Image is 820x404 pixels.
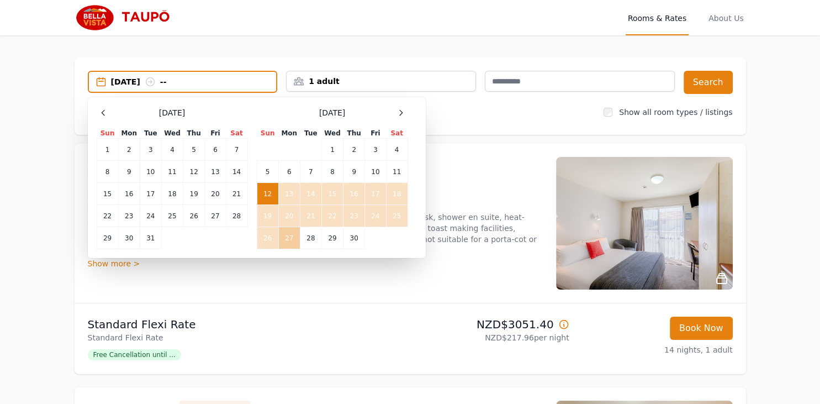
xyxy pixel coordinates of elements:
[343,183,365,205] td: 16
[415,332,569,343] p: NZD$217.96 per night
[321,128,343,139] th: Wed
[183,183,205,205] td: 19
[321,183,343,205] td: 15
[365,161,386,183] td: 10
[75,4,181,31] img: Bella Vista Taupo
[118,128,140,139] th: Mon
[97,139,118,161] td: 1
[161,183,183,205] td: 18
[386,161,408,183] td: 11
[386,183,408,205] td: 18
[287,76,475,87] div: 1 adult
[257,128,278,139] th: Sun
[118,227,140,249] td: 30
[670,317,733,340] button: Book Now
[365,205,386,227] td: 24
[386,205,408,227] td: 25
[183,161,205,183] td: 12
[343,128,365,139] th: Thu
[205,161,226,183] td: 13
[226,161,247,183] td: 14
[226,139,247,161] td: 7
[415,317,569,332] p: NZD$3051.40
[97,205,118,227] td: 22
[111,76,277,87] div: [DATE] --
[300,205,321,227] td: 21
[300,183,321,205] td: 14
[88,258,543,269] div: Show more >
[321,161,343,183] td: 8
[343,205,365,227] td: 23
[578,344,733,355] p: 14 nights, 1 adult
[118,139,140,161] td: 2
[257,183,278,205] td: 12
[118,161,140,183] td: 9
[161,139,183,161] td: 4
[97,183,118,205] td: 15
[88,317,406,332] p: Standard Flexi Rate
[365,139,386,161] td: 3
[118,205,140,227] td: 23
[321,139,343,161] td: 1
[140,139,161,161] td: 3
[97,227,118,249] td: 29
[300,128,321,139] th: Tue
[321,227,343,249] td: 29
[278,227,300,249] td: 27
[300,161,321,183] td: 7
[257,227,278,249] td: 26
[365,183,386,205] td: 17
[343,139,365,161] td: 2
[300,227,321,249] td: 28
[319,107,345,118] span: [DATE]
[278,205,300,227] td: 20
[140,161,161,183] td: 10
[684,71,733,94] button: Search
[278,183,300,205] td: 13
[226,128,247,139] th: Sat
[140,183,161,205] td: 17
[257,205,278,227] td: 19
[161,161,183,183] td: 11
[278,161,300,183] td: 6
[161,205,183,227] td: 25
[257,161,278,183] td: 5
[205,205,226,227] td: 27
[140,205,161,227] td: 24
[365,128,386,139] th: Fri
[226,205,247,227] td: 28
[118,183,140,205] td: 16
[159,107,185,118] span: [DATE]
[97,128,118,139] th: Sun
[88,349,181,360] span: Free Cancellation until ...
[183,139,205,161] td: 5
[321,205,343,227] td: 22
[183,205,205,227] td: 26
[386,139,408,161] td: 4
[619,108,732,117] label: Show all room types / listings
[226,183,247,205] td: 21
[386,128,408,139] th: Sat
[140,128,161,139] th: Tue
[205,139,226,161] td: 6
[205,128,226,139] th: Fri
[140,227,161,249] td: 31
[88,332,406,343] p: Standard Flexi Rate
[183,128,205,139] th: Thu
[205,183,226,205] td: 20
[161,128,183,139] th: Wed
[343,227,365,249] td: 30
[278,128,300,139] th: Mon
[343,161,365,183] td: 9
[97,161,118,183] td: 8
